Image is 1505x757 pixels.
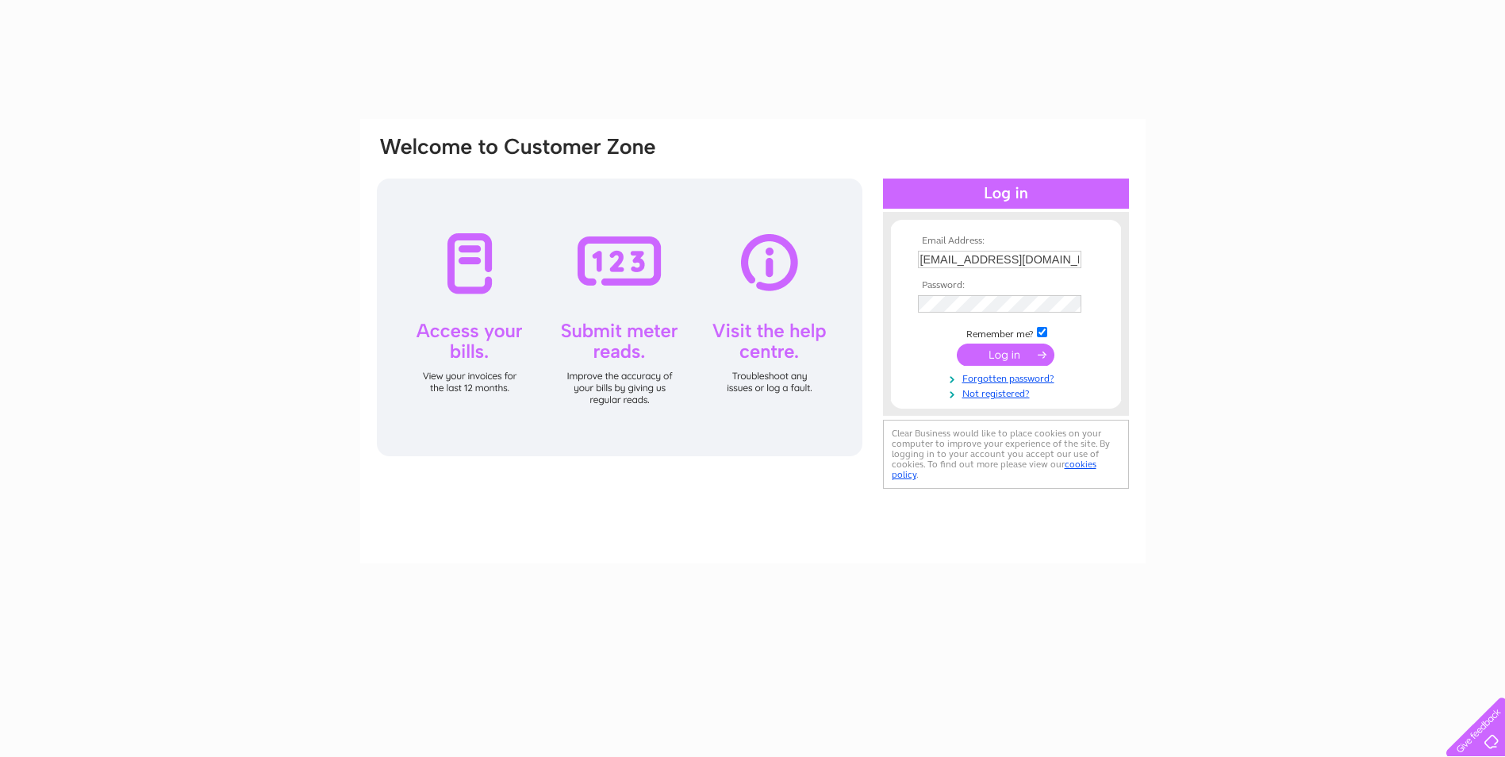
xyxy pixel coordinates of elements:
[914,280,1098,291] th: Password:
[914,325,1098,340] td: Remember me?
[914,236,1098,247] th: Email Address:
[892,459,1096,480] a: cookies policy
[918,385,1098,400] a: Not registered?
[957,344,1054,366] input: Submit
[918,370,1098,385] a: Forgotten password?
[883,420,1129,489] div: Clear Business would like to place cookies on your computer to improve your experience of the sit...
